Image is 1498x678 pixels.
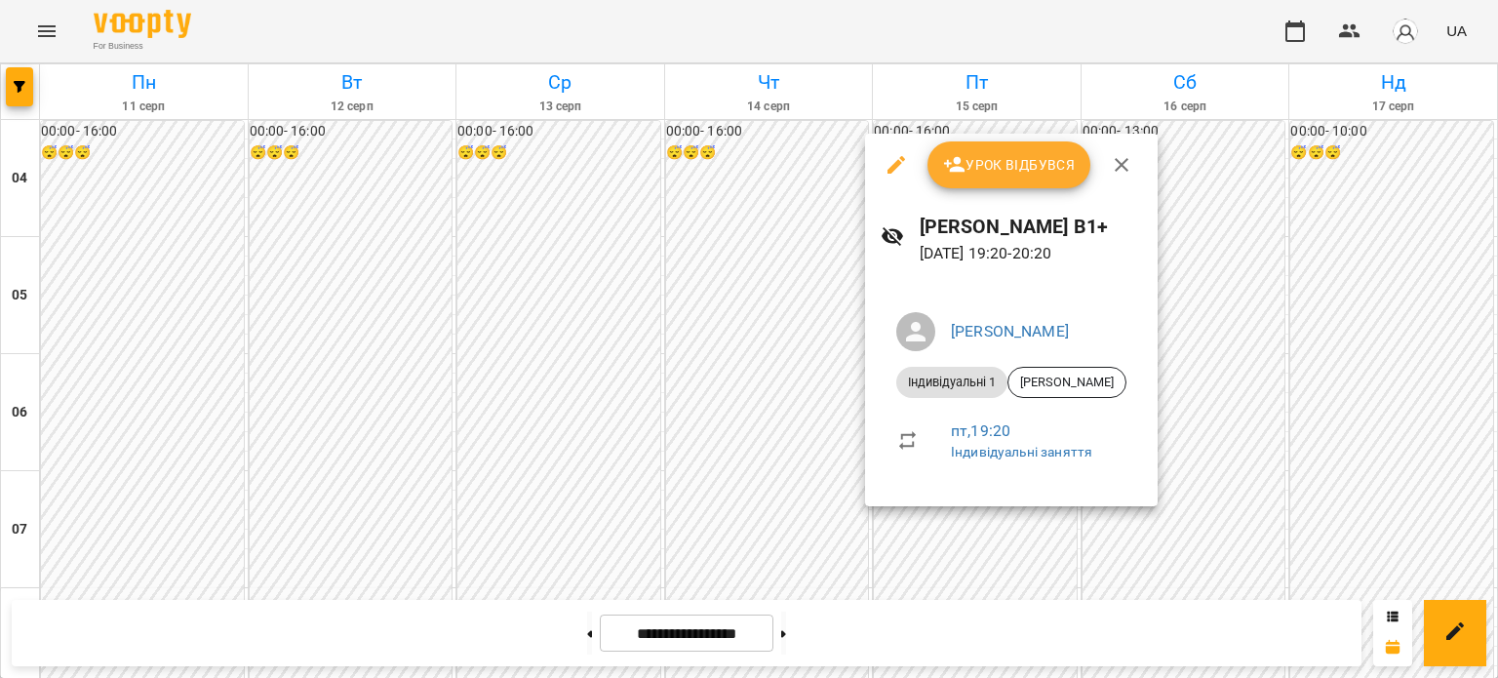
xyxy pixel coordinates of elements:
[927,141,1091,188] button: Урок відбувся
[943,153,1076,177] span: Урок відбувся
[920,212,1142,242] h6: [PERSON_NAME] В1+
[896,374,1007,391] span: Індивідуальні 1
[1007,367,1126,398] div: [PERSON_NAME]
[951,444,1092,459] a: Індивідуальні заняття
[951,322,1069,340] a: [PERSON_NAME]
[951,421,1010,440] a: пт , 19:20
[1008,374,1125,391] span: [PERSON_NAME]
[920,242,1142,265] p: [DATE] 19:20 - 20:20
